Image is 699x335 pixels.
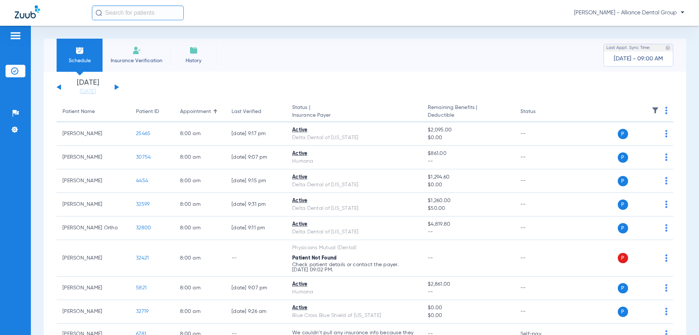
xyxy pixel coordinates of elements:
[189,46,198,55] img: History
[57,300,130,324] td: [PERSON_NAME]
[108,57,165,64] span: Insurance Verification
[292,281,416,288] div: Active
[574,9,684,17] span: [PERSON_NAME] - Alliance Dental Group
[226,146,286,169] td: [DATE] 9:07 PM
[292,228,416,236] div: Delta Dental of [US_STATE]
[286,102,422,122] th: Status |
[665,130,667,137] img: group-dot-blue.svg
[428,281,509,288] span: $2,861.00
[428,126,509,134] span: $2,095.00
[515,240,564,276] td: --
[176,57,211,64] span: History
[10,31,21,40] img: hamburger-icon
[428,304,509,312] span: $0.00
[665,107,667,114] img: group-dot-blue.svg
[428,150,509,158] span: $861.00
[226,240,286,276] td: --
[515,169,564,193] td: --
[136,285,147,290] span: 5821
[226,276,286,300] td: [DATE] 9:07 PM
[62,108,95,116] div: Patient Name
[226,216,286,240] td: [DATE] 9:11 PM
[515,122,564,146] td: --
[226,300,286,324] td: [DATE] 9:26 AM
[515,102,564,122] th: Status
[174,122,226,146] td: 8:00 AM
[15,6,40,18] img: Zuub Logo
[57,146,130,169] td: [PERSON_NAME]
[92,6,184,20] input: Search for patients
[428,312,509,320] span: $0.00
[62,57,97,64] span: Schedule
[665,308,667,315] img: group-dot-blue.svg
[174,300,226,324] td: 8:00 AM
[428,228,509,236] span: --
[292,197,416,205] div: Active
[136,255,149,261] span: 32421
[174,193,226,216] td: 8:00 AM
[618,253,628,263] span: P
[618,200,628,210] span: P
[232,108,261,116] div: Last Verified
[96,10,102,16] img: Search Icon
[226,193,286,216] td: [DATE] 9:31 PM
[665,284,667,292] img: group-dot-blue.svg
[292,255,337,261] span: Patient Not Found
[75,46,84,55] img: Schedule
[232,108,280,116] div: Last Verified
[174,276,226,300] td: 8:00 AM
[292,312,416,320] div: Blue Cross Blue Shield of [US_STATE]
[57,169,130,193] td: [PERSON_NAME]
[618,223,628,233] span: P
[136,155,151,160] span: 30754
[292,126,416,134] div: Active
[174,240,226,276] td: 8:00 AM
[180,108,220,116] div: Appointment
[422,102,515,122] th: Remaining Benefits |
[515,193,564,216] td: --
[292,134,416,142] div: Delta Dental of [US_STATE]
[515,276,564,300] td: --
[174,169,226,193] td: 8:00 AM
[57,122,130,146] td: [PERSON_NAME]
[136,309,148,314] span: 32719
[292,158,416,165] div: Humana
[665,154,667,161] img: group-dot-blue.svg
[428,112,509,119] span: Deductible
[132,46,141,55] img: Manual Insurance Verification
[515,146,564,169] td: --
[428,221,509,228] span: $4,819.80
[428,288,509,296] span: --
[428,255,433,261] span: --
[57,240,130,276] td: [PERSON_NAME]
[606,44,650,52] span: Last Appt. Sync Time:
[428,173,509,181] span: $1,294.60
[428,134,509,142] span: $0.00
[174,216,226,240] td: 8:00 AM
[618,152,628,163] span: P
[292,173,416,181] div: Active
[665,45,670,50] img: last sync help info
[515,216,564,240] td: --
[428,158,509,165] span: --
[665,177,667,184] img: group-dot-blue.svg
[428,205,509,212] span: $50.00
[428,197,509,205] span: $1,260.00
[665,224,667,232] img: group-dot-blue.svg
[618,283,628,293] span: P
[292,150,416,158] div: Active
[136,108,159,116] div: Patient ID
[136,202,150,207] span: 32599
[226,122,286,146] td: [DATE] 9:17 PM
[57,216,130,240] td: [PERSON_NAME] Ortho
[292,244,416,252] div: Physicians Mutual (Dental)
[174,146,226,169] td: 8:00 AM
[66,88,110,95] a: [DATE]
[57,276,130,300] td: [PERSON_NAME]
[428,181,509,189] span: $0.00
[292,205,416,212] div: Delta Dental of [US_STATE]
[618,129,628,139] span: P
[665,254,667,262] img: group-dot-blue.svg
[180,108,211,116] div: Appointment
[226,169,286,193] td: [DATE] 9:15 PM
